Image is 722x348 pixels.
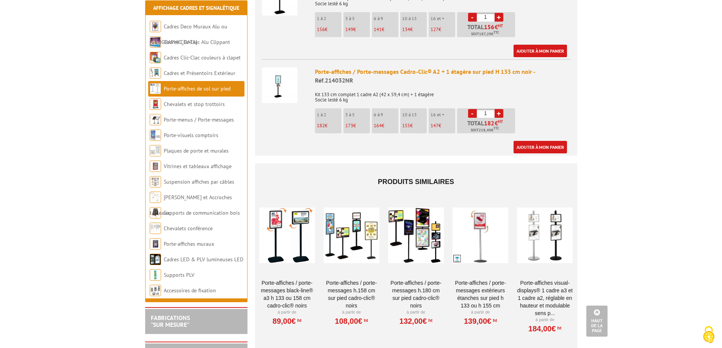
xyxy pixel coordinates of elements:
a: [PERSON_NAME] et Accroches tableaux [150,194,232,216]
p: € [402,27,427,32]
a: - [468,109,477,118]
img: Porte-visuels comptoirs [150,130,161,141]
a: Porte-affiches / Porte-messages H.180 cm SUR PIED CADRO-CLIC® NOIRS [388,279,444,309]
img: Cadres Deco Muraux Alu ou Bois [150,21,161,32]
a: 132,00€HT [399,319,432,323]
span: Réf.214032NR [315,76,353,84]
sup: HT [427,318,432,323]
p: 3 à 5 [345,112,370,117]
img: Porte-affiches / Porte-messages Cadro-Clic® A2 + 1 étagère sur pied H 133 cm noir [262,67,298,103]
span: Produits similaires [378,178,454,186]
a: Plaques de porte et murales [164,147,229,154]
a: Cadres LED & PLV lumineuses LED [164,256,243,263]
a: Vitrines et tableaux affichage [164,163,232,170]
p: À partir de [517,317,573,323]
span: 141 [374,26,382,33]
span: Soit € [471,127,499,133]
a: 108,00€HT [335,319,368,323]
a: Porte-menus / Porte-messages [164,116,234,123]
img: Cimaises et Accroches tableaux [150,192,161,203]
img: Porte-affiches de sol sur pied [150,83,161,94]
span: 127 [431,26,439,33]
p: € [431,123,455,128]
p: 16 et + [431,112,455,117]
a: Chevalets et stop trottoirs [164,101,225,108]
a: Cadres et Présentoirs Extérieur [164,70,235,76]
img: Plaques de porte et murales [150,145,161,156]
img: Chevalets conférence [150,223,161,234]
a: Porte-affiches / Porte-messages extérieurs étanches sur pied h 133 ou h 155 cm [453,279,508,309]
p: € [402,123,427,128]
sup: HT [362,318,368,323]
sup: HT [556,325,561,331]
p: 1 à 2 [317,112,341,117]
p: € [431,27,455,32]
span: € [495,120,498,126]
img: Supports PLV [150,269,161,281]
img: Cookies (modal window) [699,325,718,344]
a: Cadres Clic-Clac couleurs à clapet [164,54,241,61]
img: Vitrines et tableaux affichage [150,161,161,172]
p: À partir de [259,309,315,315]
span: 173 [345,122,353,129]
img: Cadres Clic-Clac couleurs à clapet [150,52,161,63]
span: 156 [317,26,325,33]
img: Suspension affiches par câbles [150,176,161,187]
p: Total [459,24,515,37]
img: Cadres et Présentoirs Extérieur [150,67,161,79]
a: Cadres Deco Muraux Alu ou [GEOGRAPHIC_DATA] [150,23,227,45]
p: 6 à 9 [374,112,398,117]
a: Haut de la page [586,306,608,337]
a: + [495,13,503,22]
a: FABRICATIONS"Sur Mesure" [151,314,190,328]
p: € [374,123,398,128]
a: 184,00€HT [528,326,561,331]
img: Accessoires de fixation [150,285,161,296]
img: Porte-menus / Porte-messages [150,114,161,125]
a: Cadres Clic-Clac Alu Clippant [164,39,230,45]
sup: HT [296,318,301,323]
a: 89,00€HT [273,319,301,323]
sup: HT [491,318,497,323]
p: € [317,123,341,128]
p: 6 à 9 [374,16,398,21]
a: Porte-visuels comptoirs [164,132,218,139]
p: 16 et + [431,16,455,21]
span: 218,40 [479,127,491,133]
img: Porte-affiches muraux [150,238,161,250]
a: 139,00€HT [464,319,497,323]
img: Cadres LED & PLV lumineuses LED [150,254,161,265]
span: 156 [484,24,495,30]
a: Suspension affiches par câbles [164,178,234,185]
p: 1 à 2 [317,16,341,21]
sup: HT [498,119,503,124]
sup: TTC [493,126,499,130]
img: Chevalets et stop trottoirs [150,98,161,110]
span: 187,20 [479,31,491,37]
p: À partir de [388,309,444,315]
a: Chevalets conférence [164,225,213,232]
p: Total [459,120,515,133]
button: Cookies (modal window) [695,322,722,348]
a: Porte-affiches Visual-Displays® 1 cadre A3 et 1 cadre A2, réglable en hauteur et modulable sens p... [517,279,573,317]
span: 182 [484,120,495,126]
div: Porte-affiches / Porte-messages Cadro-Clic® A2 + 1 étagère sur pied H 133 cm noir - [315,67,570,85]
a: Supports de communication bois [164,209,240,216]
p: 10 à 15 [402,16,427,21]
p: € [374,27,398,32]
p: 10 à 15 [402,112,427,117]
a: Supports PLV [164,272,194,278]
a: + [495,109,503,118]
span: Soit € [471,31,499,37]
sup: TTC [493,30,499,34]
a: Porte-affiches / Porte-messages Black-Line® A3 H 133 ou 158 cm Cadro-Clic® noirs [259,279,315,309]
a: Porte-affiches muraux [164,240,214,247]
span: 147 [431,122,439,129]
p: € [317,27,341,32]
a: Ajouter à mon panier [514,45,567,57]
p: À partir de [324,309,379,315]
a: Porte-affiches de sol sur pied [164,85,230,92]
p: € [345,123,370,128]
a: Ajouter à mon panier [514,141,567,153]
span: € [495,24,498,30]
